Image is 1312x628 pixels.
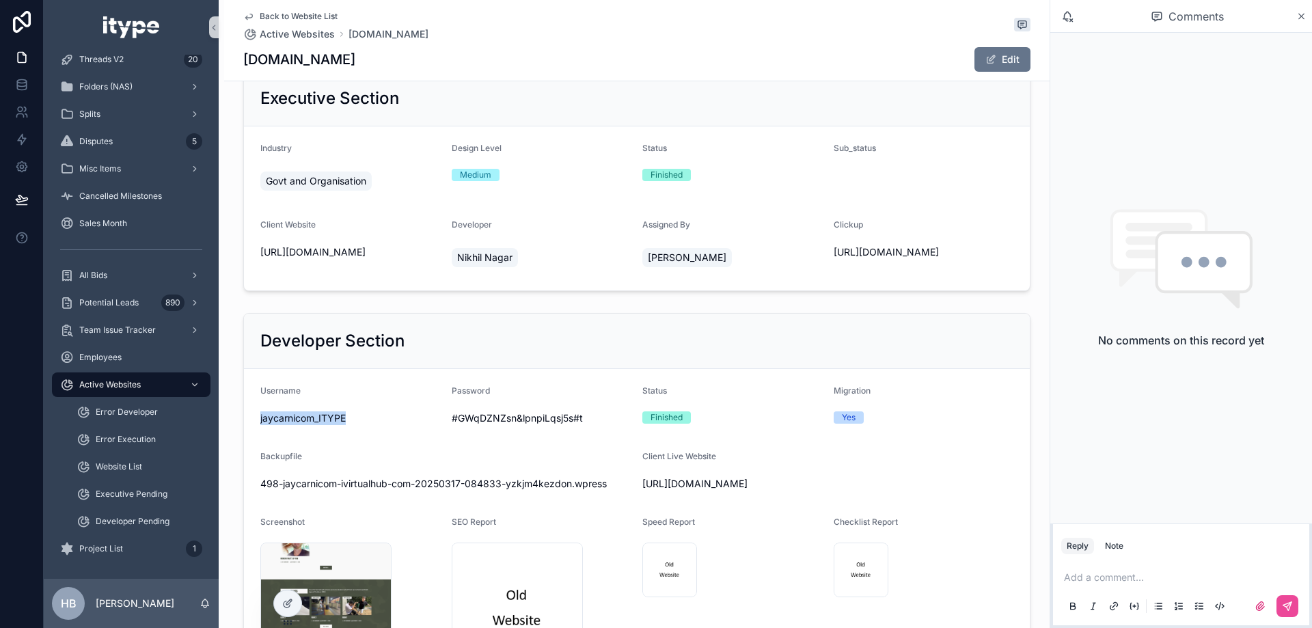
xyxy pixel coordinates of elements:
[260,385,301,396] span: Username
[642,219,690,230] span: Assigned By
[52,47,210,72] a: Threads V220
[260,245,441,259] span: [URL][DOMAIN_NAME]
[452,517,496,527] span: SEO Report
[834,219,863,230] span: Clickup
[52,536,210,561] a: Project List1
[52,211,210,236] a: Sales Month
[68,454,210,479] a: Website List
[260,27,335,41] span: Active Websites
[52,74,210,99] a: Folders (NAS)
[52,263,210,288] a: All Bids
[1061,538,1094,554] button: Reply
[260,411,441,425] span: jaycarnicom_ITYPE
[651,169,683,181] div: Finished
[348,27,428,41] a: [DOMAIN_NAME]
[260,517,305,527] span: Screenshot
[642,385,667,396] span: Status
[79,109,100,120] span: Splits
[1168,8,1224,25] span: Comments
[642,143,667,153] span: Status
[260,11,338,22] span: Back to Website List
[452,385,490,396] span: Password
[260,330,405,352] h2: Developer Section
[96,407,158,418] span: Error Developer
[260,219,316,230] span: Client Website
[452,411,632,425] span: #GWqDZNZsn&lpnpiLqsj5s#t
[1099,538,1129,554] button: Note
[79,163,121,174] span: Misc Items
[648,251,726,264] span: [PERSON_NAME]
[834,143,876,153] span: Sub_status
[834,245,1014,259] span: [URL][DOMAIN_NAME]
[651,411,683,424] div: Finished
[642,477,1013,491] span: [URL][DOMAIN_NAME]
[68,482,210,506] a: Executive Pending
[52,129,210,154] a: Disputes5
[260,143,292,153] span: Industry
[260,451,302,461] span: Backupfile
[243,11,338,22] a: Back to Website List
[186,541,202,557] div: 1
[96,461,142,472] span: Website List
[834,517,898,527] span: Checklist Report
[452,143,502,153] span: Design Level
[974,47,1030,72] button: Edit
[79,270,107,281] span: All Bids
[44,55,219,579] div: scrollable content
[79,191,162,202] span: Cancelled Milestones
[68,427,210,452] a: Error Execution
[52,318,210,342] a: Team Issue Tracker
[460,169,491,181] div: Medium
[96,434,156,445] span: Error Execution
[452,219,492,230] span: Developer
[103,16,159,38] img: App logo
[52,372,210,397] a: Active Websites
[79,379,141,390] span: Active Websites
[52,156,210,181] a: Misc Items
[52,102,210,126] a: Splits
[79,54,124,65] span: Threads V2
[96,489,167,500] span: Executive Pending
[834,385,871,396] span: Migration
[79,543,123,554] span: Project List
[457,251,512,264] span: Nikhil Nagar
[79,218,127,229] span: Sales Month
[61,595,77,612] span: HB
[266,174,366,188] span: Govt and Organisation
[68,509,210,534] a: Developer Pending
[79,81,133,92] span: Folders (NAS)
[79,352,122,363] span: Employees
[96,516,169,527] span: Developer Pending
[79,136,113,147] span: Disputes
[161,295,184,311] div: 890
[79,297,139,308] span: Potential Leads
[52,184,210,208] a: Cancelled Milestones
[260,477,631,491] span: 498-jaycarnicom-ivirtualhub-com-20250317-084833-yzkjm4kezdon.wpress
[1098,332,1264,349] h2: No comments on this record yet
[642,451,716,461] span: Client Live Website
[186,133,202,150] div: 5
[243,27,335,41] a: Active Websites
[52,290,210,315] a: Potential Leads890
[243,50,355,69] h1: [DOMAIN_NAME]
[79,325,156,336] span: Team Issue Tracker
[842,411,856,424] div: Yes
[184,51,202,68] div: 20
[642,517,695,527] span: Speed Report
[260,87,399,109] h2: Executive Section
[52,345,210,370] a: Employees
[68,400,210,424] a: Error Developer
[96,597,174,610] p: [PERSON_NAME]
[1105,541,1123,551] div: Note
